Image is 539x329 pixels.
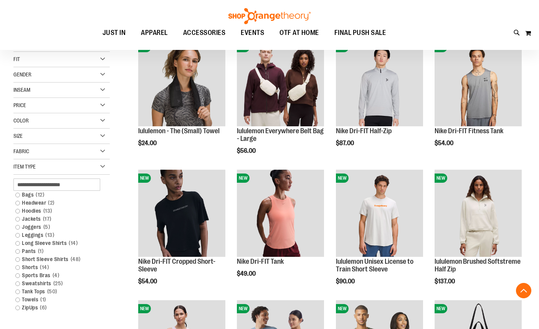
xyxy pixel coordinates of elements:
a: lululemon Unisex License to Train Short Sleeve [336,258,413,273]
span: 50 [45,288,59,296]
a: Nike Dri-FIT Fitness Tank [435,127,503,135]
span: 2 [46,199,56,207]
a: Nike Dri-FIT Cropped Short-Sleeve [138,258,215,273]
a: Sweatshirts25 [12,279,104,288]
span: $90.00 [336,278,356,285]
a: Nike Dri-FIT Fitness TankNEW [435,39,522,127]
div: product [134,166,229,304]
span: 14 [67,239,79,247]
span: EVENTS [241,24,264,41]
span: Fit [13,56,20,62]
span: $54.00 [435,140,455,147]
span: NEW [435,174,447,183]
a: lululemon Brushed Softstreme Half ZipNEW [435,170,522,258]
a: lululemon Everywhere Belt Bag - Large [237,127,324,142]
span: NEW [237,174,250,183]
span: 13 [43,231,56,239]
img: Nike Dri-FIT Cropped Short-Sleeve [138,170,225,257]
a: Joggers5 [12,223,104,231]
div: product [233,35,328,174]
a: Leggings13 [12,231,104,239]
a: Nike Dri-FIT Cropped Short-SleeveNEW [138,170,225,258]
a: lululemon Everywhere Belt Bag - LargeNEW [237,39,324,127]
img: Nike Dri-FIT Fitness Tank [435,39,522,126]
span: Item Type [13,164,36,170]
span: NEW [138,174,151,183]
div: product [134,35,229,166]
span: NEW [435,304,447,313]
a: lululemon Brushed Softstreme Half Zip [435,258,521,273]
span: NEW [336,174,349,183]
span: 17 [41,215,53,223]
span: 25 [51,279,65,288]
span: 6 [38,304,49,312]
a: Nike Dri-FIT TankNEW [237,170,324,258]
a: Nike Dri-FIT Half-Zip [336,127,392,135]
a: Nike Dri-FIT Half-ZipNEW [336,39,423,127]
a: FINAL PUSH SALE [327,24,394,42]
span: 12 [34,191,46,199]
span: 1 [38,296,48,304]
img: lululemon - The (Small) Towel [138,39,225,126]
a: Sports Bras4 [12,271,104,279]
a: Headwear2 [12,199,104,207]
span: 13 [41,207,54,215]
a: Short Sleeve Shirts48 [12,255,104,263]
a: Tank Tops50 [12,288,104,296]
img: Nike Dri-FIT Half-Zip [336,39,423,126]
span: $49.00 [237,270,257,277]
img: lululemon Brushed Softstreme Half Zip [435,170,522,257]
span: NEW [237,304,250,313]
a: Nike Dri-FIT Tank [237,258,284,265]
span: Size [13,133,23,139]
span: NEW [138,304,151,313]
span: 48 [69,255,83,263]
div: product [332,166,427,304]
a: Bags12 [12,191,104,199]
div: product [431,35,526,166]
span: $137.00 [435,278,456,285]
span: NEW [336,304,349,313]
a: lululemon Unisex License to Train Short SleeveNEW [336,170,423,258]
span: $54.00 [138,278,158,285]
span: 1 [36,247,46,255]
span: APPAREL [141,24,168,41]
img: lululemon Unisex License to Train Short Sleeve [336,170,423,257]
span: ACCESSORIES [183,24,226,41]
span: 14 [38,263,51,271]
a: Pants1 [12,247,104,255]
a: ZipUps6 [12,304,104,312]
a: ACCESSORIES [175,24,233,42]
img: Nike Dri-FIT Tank [237,170,324,257]
a: EVENTS [233,24,272,42]
span: FINAL PUSH SALE [334,24,386,41]
span: $24.00 [138,140,158,147]
img: lululemon Everywhere Belt Bag - Large [237,39,324,126]
div: product [233,166,328,297]
a: APPAREL [133,24,175,41]
span: 5 [41,223,52,231]
div: product [431,166,526,304]
span: 4 [51,271,61,279]
div: product [332,35,427,166]
span: $56.00 [237,147,257,154]
a: Long Sleeve Shirts14 [12,239,104,247]
a: Shorts14 [12,263,104,271]
button: Back To Top [516,283,531,298]
a: Towels1 [12,296,104,304]
a: lululemon - The (Small) Towel [138,127,220,135]
span: Color [13,117,29,124]
img: Shop Orangetheory [227,8,312,24]
span: $87.00 [336,140,355,147]
span: OTF AT HOME [279,24,319,41]
a: Jackets17 [12,215,104,223]
span: JUST IN [103,24,126,41]
a: Hoodies13 [12,207,104,215]
a: lululemon - The (Small) TowelNEW [138,39,225,127]
span: Gender [13,71,31,78]
span: Fabric [13,148,29,154]
a: JUST IN [95,24,134,42]
a: OTF AT HOME [272,24,327,42]
span: Inseam [13,87,30,93]
span: Price [13,102,26,108]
